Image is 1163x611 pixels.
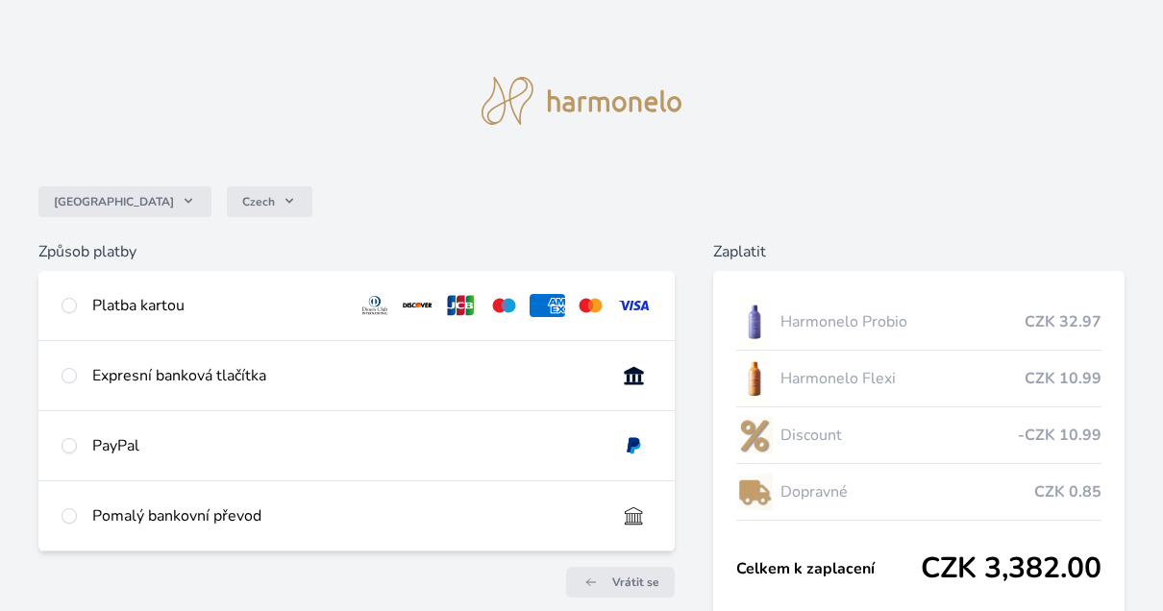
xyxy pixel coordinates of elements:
img: amex.svg [530,294,565,317]
span: Dopravné [780,480,1034,503]
img: CLEAN_FLEXI_se_stinem_x-hi_(1)-lo.jpg [736,354,773,403]
img: maestro.svg [486,294,522,317]
img: visa.svg [616,294,652,317]
img: discount-lo.png [736,411,773,459]
img: discover.svg [400,294,435,317]
span: Czech [242,194,275,209]
span: -CZK 10.99 [1018,424,1101,447]
span: Vrátit se [612,574,659,590]
div: Expresní banková tlačítka [92,364,601,387]
img: bankTransfer_IBAN.svg [616,504,652,527]
span: Harmonelo Probio [780,310,1025,333]
button: Czech [227,186,312,217]
img: logo.svg [482,77,681,125]
img: jcb.svg [443,294,479,317]
div: Platba kartou [92,294,342,317]
span: Discount [780,424,1018,447]
span: [GEOGRAPHIC_DATA] [54,194,174,209]
img: diners.svg [358,294,393,317]
img: CLEAN_PROBIO_se_stinem_x-lo.jpg [736,298,773,346]
img: mc.svg [573,294,608,317]
span: CZK 0.85 [1034,480,1101,503]
img: paypal.svg [616,434,652,457]
span: CZK 3,382.00 [921,551,1101,586]
span: Harmonelo Flexi [780,367,1025,390]
h6: Zaplatit [713,240,1125,263]
span: Celkem k zaplacení [736,557,921,580]
a: Vrátit se [566,567,675,598]
img: onlineBanking_CZ.svg [616,364,652,387]
h6: Způsob platby [38,240,675,263]
div: PayPal [92,434,601,457]
span: CZK 32.97 [1025,310,1101,333]
img: delivery-lo.png [736,468,773,516]
span: CZK 10.99 [1025,367,1101,390]
div: Pomalý bankovní převod [92,504,601,527]
button: [GEOGRAPHIC_DATA] [38,186,211,217]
